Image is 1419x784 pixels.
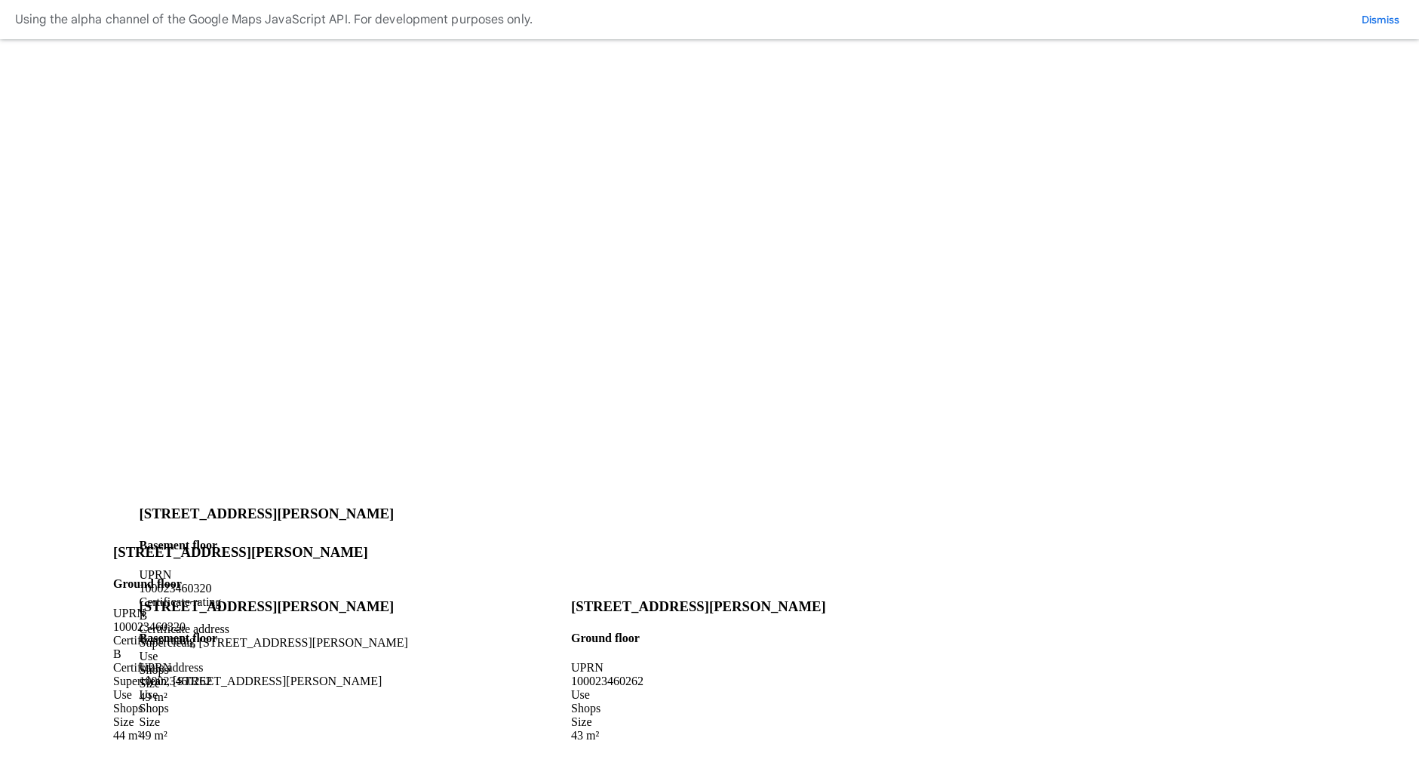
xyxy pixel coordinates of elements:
[113,661,382,675] div: Certificate address
[140,582,408,595] div: 100023460320
[15,9,533,30] div: Using the alpha channel of the Google Maps JavaScript API. For development purposes only.
[113,729,382,742] div: 44 m²
[140,598,395,615] h3: [STREET_ADDRESS][PERSON_NAME]
[113,688,382,702] div: Use
[113,620,382,634] div: 100023460320
[113,702,382,715] div: Shops
[140,729,395,742] div: 49 m²
[140,715,395,729] div: Size
[140,702,395,715] div: Shops
[1357,12,1404,27] button: Dismiss
[113,634,382,647] div: Certificate rating
[113,544,382,561] h3: [STREET_ADDRESS][PERSON_NAME]
[571,702,826,715] div: Shops
[571,715,826,729] div: Size
[571,632,826,645] h4: Ground floor
[571,688,826,702] div: Use
[140,661,395,675] div: UPRN
[571,598,826,615] h3: [STREET_ADDRESS][PERSON_NAME]
[140,568,408,582] div: UPRN
[571,661,826,675] div: UPRN
[113,715,382,729] div: Size
[571,675,826,688] div: 100023460262
[140,539,408,552] h4: Basement floor
[113,675,382,688] div: Superclean, [STREET_ADDRESS][PERSON_NAME]
[113,607,382,620] div: UPRN
[113,577,382,591] h4: Ground floor
[571,729,826,742] div: 43 m²
[140,632,395,645] h4: Basement floor
[113,647,382,661] div: B
[140,688,395,702] div: Use
[140,675,395,688] div: 100023460262
[140,506,408,522] h3: [STREET_ADDRESS][PERSON_NAME]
